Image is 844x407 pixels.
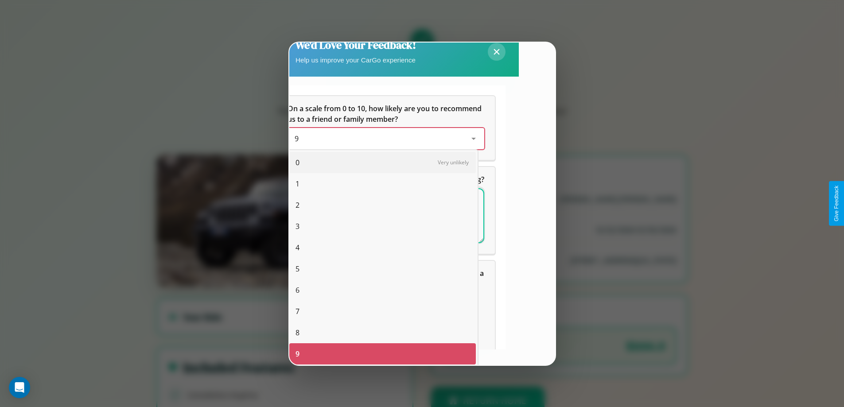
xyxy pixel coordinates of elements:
span: 9 [296,349,299,359]
div: Give Feedback [833,186,840,221]
div: 5 [289,258,476,279]
div: 10 [289,364,476,386]
h5: On a scale from 0 to 10, how likely are you to recommend us to a friend or family member? [288,103,484,124]
div: 0 [289,152,476,173]
span: 0 [296,157,299,168]
span: 4 [296,242,299,253]
span: 1 [296,178,299,189]
span: 5 [296,264,299,274]
span: Which of the following features do you value the most in a vehicle? [288,268,486,289]
div: On a scale from 0 to 10, how likely are you to recommend us to a friend or family member? [277,96,495,160]
span: 2 [296,200,299,210]
span: 7 [296,306,299,317]
div: 7 [289,301,476,322]
span: 3 [296,221,299,232]
div: 1 [289,173,476,194]
div: 4 [289,237,476,258]
span: 8 [296,327,299,338]
h2: We'd Love Your Feedback! [296,38,416,52]
div: On a scale from 0 to 10, how likely are you to recommend us to a friend or family member? [288,128,484,149]
span: 6 [296,285,299,295]
p: Help us improve your CarGo experience [296,54,416,66]
div: 2 [289,194,476,216]
span: On a scale from 0 to 10, how likely are you to recommend us to a friend or family member? [288,104,483,124]
div: 9 [289,343,476,364]
div: Open Intercom Messenger [9,377,30,398]
div: 6 [289,279,476,301]
div: 8 [289,322,476,343]
span: What can we do to make your experience more satisfying? [288,174,484,184]
span: 9 [295,134,299,143]
span: Very unlikely [438,159,469,166]
div: 3 [289,216,476,237]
